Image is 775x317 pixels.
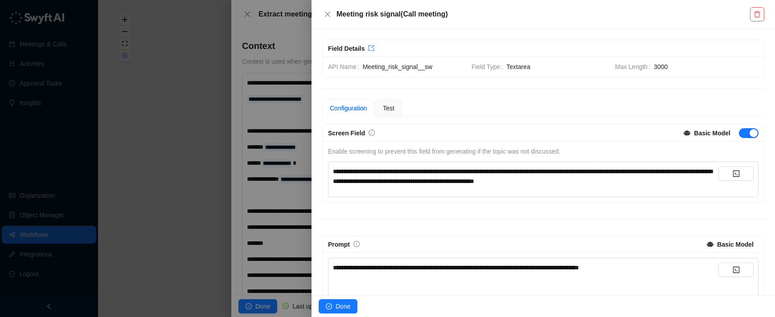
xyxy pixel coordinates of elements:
strong: Basic Model [717,241,754,248]
button: Close [322,9,333,20]
span: delete [754,11,761,18]
strong: Basic Model [694,130,730,137]
span: export [368,45,374,51]
span: code [733,266,740,273]
span: Screen Field [328,130,365,137]
span: 3000 [654,62,759,72]
span: close [324,11,331,18]
span: Textarea [506,62,608,72]
span: code [733,170,740,177]
span: Enable screening to prevent this field from generating if the topic was not discussed. [328,148,560,155]
button: Done [319,299,357,313]
span: Meeting_risk_signal__sw [363,62,464,72]
iframe: Open customer support [746,288,771,312]
a: info-circle [353,241,360,248]
span: Prompt [328,241,350,248]
span: info-circle [369,130,375,136]
div: Field Details [328,44,365,53]
span: Max Length [615,62,654,72]
span: Done [336,301,350,311]
span: Field Type [472,62,506,72]
div: Configuration [330,103,367,113]
h5: Meeting risk signal ( Call meeting ) [336,9,750,20]
span: check-circle [326,303,332,309]
a: info-circle [369,130,375,137]
span: info-circle [353,241,360,247]
span: API Name [328,62,363,72]
span: Test [383,105,394,112]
